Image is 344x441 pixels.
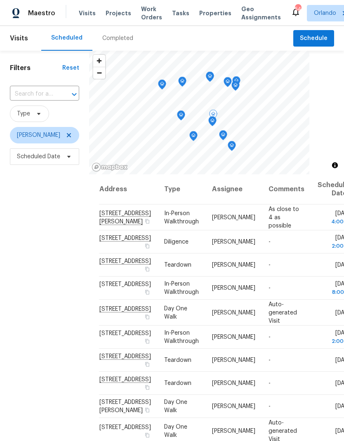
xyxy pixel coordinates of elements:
[314,9,336,17] span: Orlando
[300,33,328,44] span: Schedule
[144,384,151,391] button: Copy Address
[330,160,340,170] button: Toggle attribution
[189,131,198,144] div: Map marker
[62,64,79,72] div: Reset
[269,285,271,291] span: -
[212,239,255,245] span: [PERSON_NAME]
[212,285,255,291] span: [PERSON_NAME]
[208,116,217,129] div: Map marker
[99,331,151,336] span: [STREET_ADDRESS]
[269,334,271,340] span: -
[164,210,199,224] span: In-Person Walkthrough
[232,76,240,89] div: Map marker
[89,51,309,174] canvas: Map
[164,281,199,295] span: In-Person Walkthrough
[172,10,189,16] span: Tasks
[10,88,56,101] input: Search for an address...
[99,281,151,287] span: [STREET_ADDRESS]
[17,152,60,161] span: Scheduled Date
[241,5,281,21] span: Geo Assignments
[164,330,199,344] span: In-Person Walkthrough
[164,262,191,268] span: Teardown
[28,9,55,17] span: Maestro
[158,174,205,204] th: Type
[219,130,227,143] div: Map marker
[17,110,30,118] span: Type
[144,313,151,320] button: Copy Address
[269,403,271,409] span: -
[164,424,187,438] span: Day One Walk
[164,399,187,413] span: Day One Walk
[144,265,151,273] button: Copy Address
[212,428,255,434] span: [PERSON_NAME]
[224,77,232,90] div: Map marker
[228,141,236,154] div: Map marker
[205,174,262,204] th: Assignee
[99,399,151,413] span: [STREET_ADDRESS][PERSON_NAME]
[144,431,151,439] button: Copy Address
[51,34,82,42] div: Scheduled
[158,80,166,92] div: Map marker
[177,110,185,123] div: Map marker
[144,289,151,296] button: Copy Address
[164,239,188,245] span: Diligence
[212,262,255,268] span: [PERSON_NAME]
[269,380,271,386] span: -
[99,174,158,204] th: Address
[212,334,255,340] span: [PERSON_NAME]
[164,357,191,363] span: Teardown
[164,380,191,386] span: Teardown
[212,357,255,363] span: [PERSON_NAME]
[199,9,231,17] span: Properties
[92,162,128,172] a: Mapbox homepage
[93,55,105,67] button: Zoom in
[10,29,28,47] span: Visits
[332,161,337,170] span: Toggle attribution
[262,174,311,204] th: Comments
[269,239,271,245] span: -
[17,131,60,139] span: [PERSON_NAME]
[164,305,187,319] span: Day One Walk
[295,5,301,13] div: 54
[206,72,214,84] div: Map marker
[102,34,133,42] div: Completed
[269,262,271,268] span: -
[93,67,105,79] button: Zoom out
[79,9,96,17] span: Visits
[212,380,255,386] span: [PERSON_NAME]
[144,242,151,250] button: Copy Address
[209,110,217,122] div: Map marker
[106,9,131,17] span: Projects
[212,214,255,220] span: [PERSON_NAME]
[144,361,151,368] button: Copy Address
[212,403,255,409] span: [PERSON_NAME]
[144,406,151,414] button: Copy Address
[269,301,297,324] span: Auto-generated Visit
[293,30,334,47] button: Schedule
[269,206,299,228] span: As close to 4 as possible
[68,89,80,100] button: Open
[141,5,162,21] span: Work Orders
[178,77,186,89] div: Map marker
[144,217,151,225] button: Copy Address
[144,338,151,345] button: Copy Address
[99,424,151,430] span: [STREET_ADDRESS]
[212,310,255,315] span: [PERSON_NAME]
[231,81,240,94] div: Map marker
[10,64,62,72] h1: Filters
[269,357,271,363] span: -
